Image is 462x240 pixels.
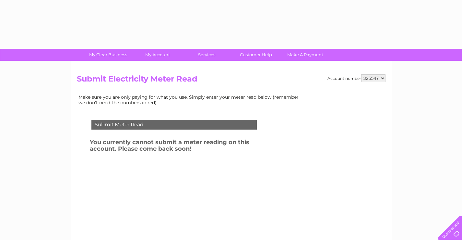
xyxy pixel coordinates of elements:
[180,49,233,61] a: Services
[91,120,257,130] div: Submit Meter Read
[327,74,385,82] div: Account number
[81,49,135,61] a: My Clear Business
[229,49,283,61] a: Customer Help
[77,93,304,107] td: Make sure you are only paying for what you use. Simply enter your meter read below (remember we d...
[131,49,184,61] a: My Account
[90,138,274,156] h3: You currently cannot submit a meter reading on this account. Please come back soon!
[77,74,385,87] h2: Submit Electricity Meter Read
[278,49,332,61] a: Make A Payment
